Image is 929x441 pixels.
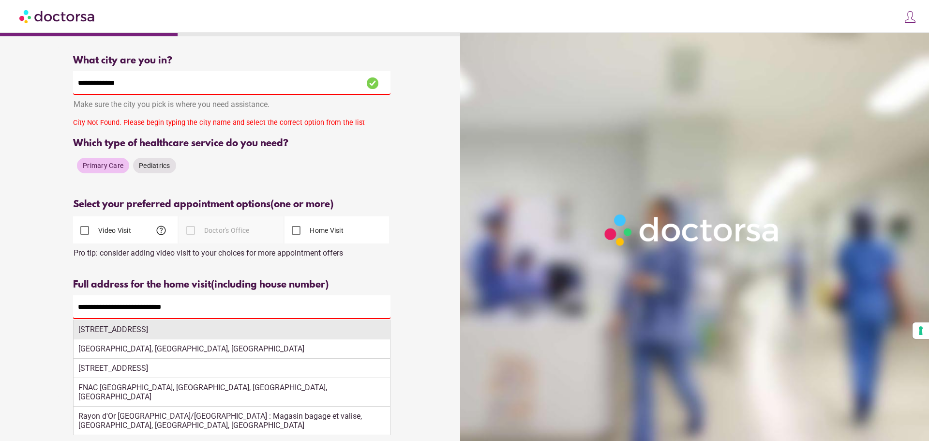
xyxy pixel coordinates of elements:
div: City Not Found. Please begin typing the city name and select the correct option from the list [73,119,390,131]
div: Full address for the home visit [73,279,390,290]
div: What city are you in? [73,55,390,66]
div: Pro tip: consider adding video visit to your choices for more appointment offers [73,243,390,258]
div: Make sure the city you pick is where you need assistance. [73,95,390,116]
div: Select your preferred appointment options [73,199,390,210]
span: help [155,225,167,236]
img: Doctorsa.com [19,5,96,27]
div: Which type of healthcare service do you need? [73,138,390,149]
span: Primary Care [83,162,123,169]
div: [STREET_ADDRESS] [74,320,390,339]
label: Video Visit [96,226,131,235]
div: [STREET_ADDRESS] [74,359,390,378]
div: FNAC [GEOGRAPHIC_DATA], [GEOGRAPHIC_DATA], [GEOGRAPHIC_DATA], [GEOGRAPHIC_DATA] [74,378,390,407]
span: (including house number) [211,279,329,290]
span: Pediatrics [139,162,170,169]
span: (one or more) [270,199,333,210]
img: icons8-customer-100.png [903,10,917,24]
div: Rayon d'Or [GEOGRAPHIC_DATA]/[GEOGRAPHIC_DATA] : Magasin bagage et valise, [GEOGRAPHIC_DATA], [GE... [74,407,390,435]
div: [GEOGRAPHIC_DATA], [GEOGRAPHIC_DATA], [GEOGRAPHIC_DATA] [74,339,390,359]
button: Your consent preferences for tracking technologies [913,322,929,339]
img: Logo-Doctorsa-trans-White-partial-flat.png [599,209,785,251]
label: Home Visit [308,226,344,235]
label: Doctor's Office [202,226,250,235]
